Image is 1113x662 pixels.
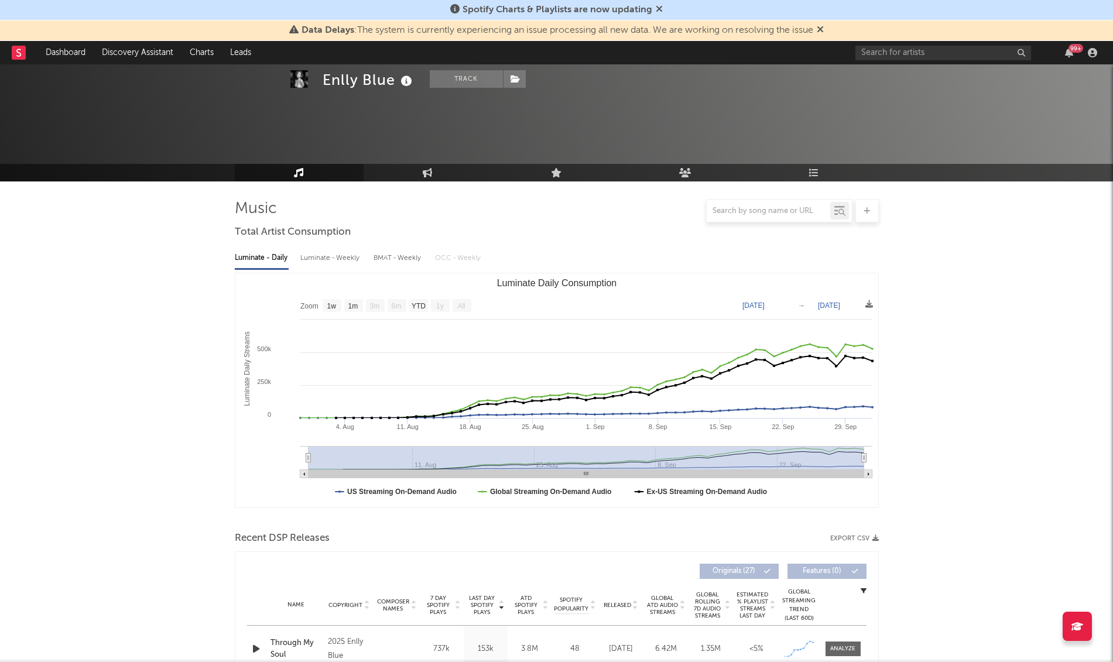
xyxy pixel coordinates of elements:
[396,423,418,430] text: 11. Aug
[646,643,686,655] div: 6.42M
[376,598,410,612] span: Composer Names
[235,273,878,507] svg: Luminate Daily Consumption
[646,595,679,616] span: Global ATD Audio Streams
[656,5,663,15] span: Dismiss
[709,423,731,430] text: 15. Sep
[37,41,94,64] a: Dashboard
[1069,44,1083,53] div: 99 +
[257,345,271,352] text: 500k
[181,41,222,64] a: Charts
[707,568,761,575] span: Originals ( 27 )
[369,302,379,310] text: 3m
[327,302,336,310] text: 1w
[601,643,641,655] div: [DATE]
[374,248,423,268] div: BMAT - Weekly
[737,591,769,619] span: Estimated % Playlist Streams Last Day
[411,302,425,310] text: YTD
[430,70,503,88] button: Track
[300,302,319,310] text: Zoom
[347,488,457,496] text: US Streaming On-Demand Audio
[270,601,322,609] div: Name
[391,302,401,310] text: 6m
[1065,48,1073,57] button: 99+
[423,643,461,655] div: 737k
[707,207,830,216] input: Search by song name or URL
[554,596,588,613] span: Spotify Popularity
[795,568,849,575] span: Features ( 0 )
[782,588,817,623] div: Global Streaming Trend (Last 60D)
[522,423,543,430] text: 25. Aug
[742,301,765,310] text: [DATE]
[457,302,465,310] text: All
[691,591,724,619] span: Global Rolling 7D Audio Streams
[511,595,542,616] span: ATD Spotify Plays
[737,643,776,655] div: <5%
[691,643,731,655] div: 1.35M
[855,46,1031,60] input: Search for artists
[302,26,354,35] span: Data Delays
[817,26,824,35] span: Dismiss
[459,423,481,430] text: 18. Aug
[604,602,631,609] span: Released
[423,595,454,616] span: 7 Day Spotify Plays
[335,423,354,430] text: 4. Aug
[235,248,289,268] div: Luminate - Daily
[818,301,840,310] text: [DATE]
[235,531,330,546] span: Recent DSP Releases
[646,488,767,496] text: Ex-US Streaming On-Demand Audio
[257,378,271,385] text: 250k
[463,5,652,15] span: Spotify Charts & Playlists are now updating
[648,423,667,430] text: 8. Sep
[772,423,794,430] text: 22. Sep
[270,637,322,660] a: Through My Soul
[467,643,505,655] div: 153k
[328,602,362,609] span: Copyright
[222,41,259,64] a: Leads
[830,535,879,542] button: Export CSV
[267,411,270,418] text: 0
[436,302,444,310] text: 1y
[302,26,813,35] span: : The system is currently experiencing an issue processing all new data. We are working on resolv...
[700,564,779,579] button: Originals(27)
[242,331,251,406] text: Luminate Daily Streams
[323,70,415,90] div: Enlly Blue
[585,423,604,430] text: 1. Sep
[787,564,867,579] button: Features(0)
[235,225,351,239] span: Total Artist Consumption
[834,423,857,430] text: 29. Sep
[348,302,358,310] text: 1m
[467,595,498,616] span: Last Day Spotify Plays
[554,643,595,655] div: 48
[489,488,611,496] text: Global Streaming On-Demand Audio
[798,301,805,310] text: →
[94,41,181,64] a: Discovery Assistant
[300,248,362,268] div: Luminate - Weekly
[496,278,617,288] text: Luminate Daily Consumption
[511,643,549,655] div: 3.8M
